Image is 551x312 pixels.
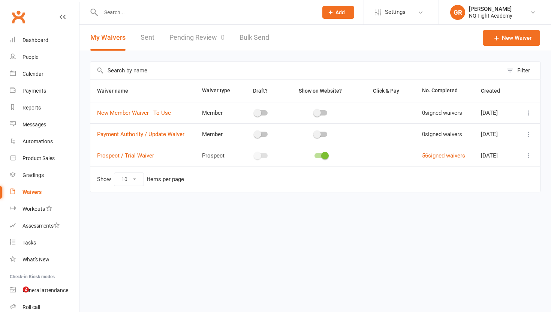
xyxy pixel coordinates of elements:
[22,206,45,212] div: Workouts
[322,6,354,19] button: Add
[10,49,79,66] a: People
[335,9,345,15] span: Add
[97,109,171,116] a: New Member Waiver - To Use
[474,102,517,123] td: [DATE]
[22,54,38,60] div: People
[10,251,79,268] a: What's New
[22,240,36,246] div: Tasks
[195,145,239,166] td: Prospect
[99,7,313,18] input: Search...
[22,155,55,161] div: Product Sales
[299,88,342,94] span: Show on Website?
[22,138,53,144] div: Automations
[97,86,136,95] button: Waiver name
[366,86,407,95] button: Click & Pay
[22,172,44,178] div: Gradings
[246,86,276,95] button: Draft?
[10,116,79,133] a: Messages
[10,99,79,116] a: Reports
[97,131,184,138] a: Payment Authority / Update Waiver
[22,304,40,310] div: Roll call
[450,5,465,20] div: GR
[22,88,46,94] div: Payments
[503,62,540,79] button: Filter
[147,176,184,183] div: items per page
[169,25,225,51] a: Pending Review0
[22,105,41,111] div: Reports
[90,25,126,51] button: My Waivers
[90,62,503,79] input: Search by name
[385,4,406,21] span: Settings
[10,282,79,299] a: General attendance kiosk mode
[10,217,79,234] a: Assessments
[10,32,79,49] a: Dashboard
[195,79,239,102] th: Waiver type
[10,184,79,201] a: Waivers
[9,7,28,26] a: Clubworx
[195,123,239,145] td: Member
[23,286,29,292] span: 2
[22,121,46,127] div: Messages
[10,234,79,251] a: Tasks
[415,79,474,102] th: No. Completed
[22,189,42,195] div: Waivers
[469,6,512,12] div: [PERSON_NAME]
[469,12,512,19] div: NQ Fight Academy
[474,145,517,166] td: [DATE]
[221,33,225,41] span: 0
[240,25,269,51] a: Bulk Send
[253,88,268,94] span: Draft?
[195,102,239,123] td: Member
[517,66,530,75] div: Filter
[22,71,43,77] div: Calendar
[481,86,508,95] button: Created
[292,86,350,95] button: Show on Website?
[481,88,508,94] span: Created
[97,88,136,94] span: Waiver name
[10,133,79,150] a: Automations
[10,167,79,184] a: Gradings
[10,201,79,217] a: Workouts
[483,30,540,46] a: New Waiver
[97,172,184,186] div: Show
[141,25,154,51] a: Sent
[422,152,465,159] a: 56signed waivers
[10,82,79,99] a: Payments
[7,286,25,304] iframe: Intercom live chat
[422,109,462,116] span: 0 signed waivers
[10,150,79,167] a: Product Sales
[10,66,79,82] a: Calendar
[22,287,68,293] div: General attendance
[422,131,462,138] span: 0 signed waivers
[97,152,154,159] a: Prospect / Trial Waiver
[22,256,49,262] div: What's New
[474,123,517,145] td: [DATE]
[373,88,399,94] span: Click & Pay
[22,223,60,229] div: Assessments
[22,37,48,43] div: Dashboard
